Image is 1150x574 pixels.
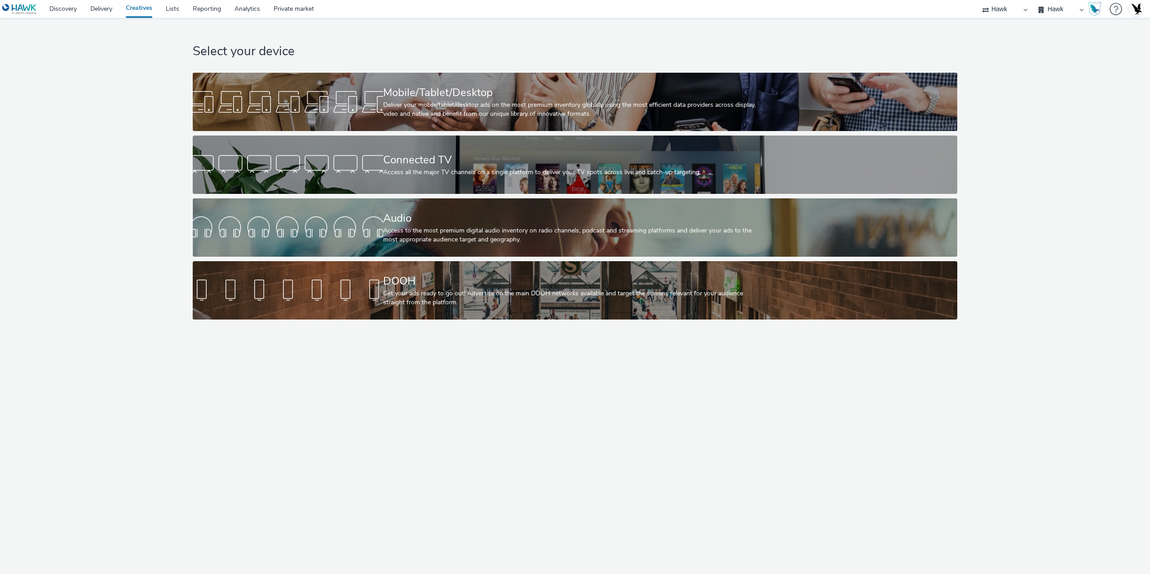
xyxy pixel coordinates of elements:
[383,289,764,307] div: Get your ads ready to go out! Advertise on the main DOOH networks available and target the screen...
[1129,2,1143,16] img: Account UK
[383,226,764,245] div: Access to the most premium digital audio inventory on radio channels, podcast and streaming platf...
[193,198,957,257] a: AudioAccess to the most premium digital audio inventory on radio channels, podcast and streaming ...
[193,73,957,131] a: Mobile/Tablet/DesktopDeliver your mobile/tablet/desktop ads on the most premium inventory globall...
[383,101,764,119] div: Deliver your mobile/tablet/desktop ads on the most premium inventory globally using the most effi...
[383,210,764,226] div: Audio
[193,136,957,194] a: Connected TVAccess all the major TV channels on a single platform to deliver your TV spots across...
[383,168,764,177] div: Access all the major TV channels on a single platform to deliver your TV spots across live and ca...
[1088,2,1101,16] img: Hawk Academy
[1088,2,1105,16] a: Hawk Academy
[193,261,957,320] a: DOOHGet your ads ready to go out! Advertise on the main DOOH networks available and target the sc...
[2,4,37,15] img: undefined Logo
[383,85,764,101] div: Mobile/Tablet/Desktop
[383,152,764,168] div: Connected TV
[383,273,764,289] div: DOOH
[193,43,957,60] h1: Select your device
